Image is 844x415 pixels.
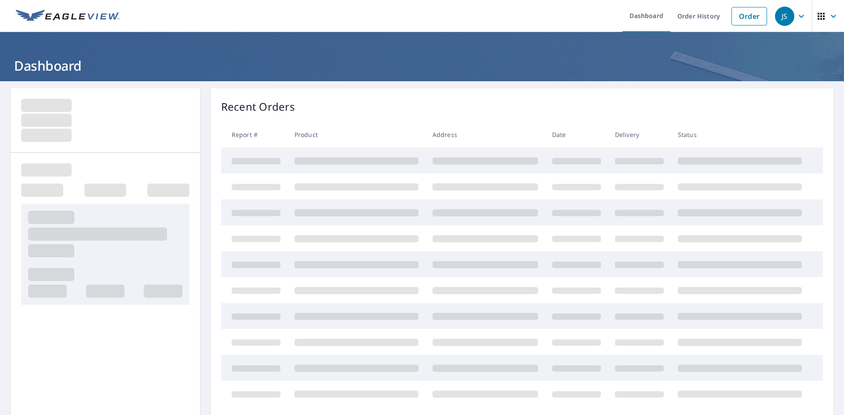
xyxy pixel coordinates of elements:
th: Report # [221,122,287,148]
th: Delivery [608,122,671,148]
img: EV Logo [16,10,120,23]
th: Address [426,122,545,148]
a: Order [731,7,767,25]
h1: Dashboard [11,57,833,75]
th: Status [671,122,809,148]
th: Date [545,122,608,148]
p: Recent Orders [221,99,295,115]
div: JS [775,7,794,26]
th: Product [287,122,426,148]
